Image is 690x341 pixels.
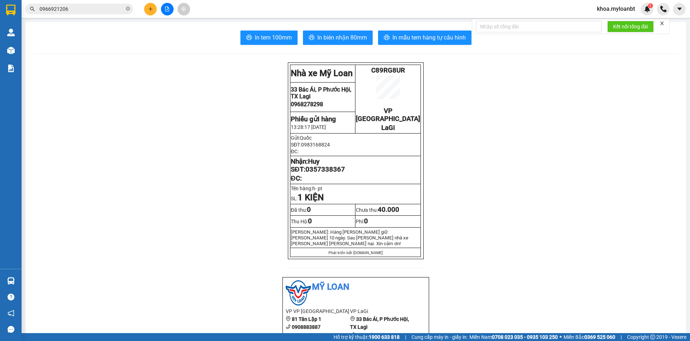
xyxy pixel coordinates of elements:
[371,66,405,74] span: C89RG8UR
[649,3,652,8] span: 1
[165,6,170,11] span: file-add
[355,216,421,227] td: Phí:
[178,3,190,15] button: aim
[291,196,324,201] span: SL:
[291,158,345,173] strong: Nhận: SĐT:
[144,3,157,15] button: plus
[650,335,655,340] span: copyright
[673,3,686,15] button: caret-down
[300,135,312,141] span: Quốc
[7,277,15,285] img: warehouse-icon
[356,107,420,123] span: VP [GEOGRAPHIC_DATA]
[148,6,153,11] span: plus
[350,316,409,330] b: 33 Bác Ái, P Phước Hội, TX Lagi
[392,33,466,42] span: In mẫu tem hàng tự cấu hình
[40,5,124,13] input: Tìm tên, số ĐT hoặc mã đơn
[356,332,385,338] b: 0968278298
[291,135,420,141] p: Gửi:
[607,21,654,32] button: Kết nối tổng đài
[7,47,15,54] img: warehouse-icon
[350,316,355,321] span: environment
[298,192,303,202] span: 1
[126,6,130,13] span: close-circle
[355,204,421,216] td: Chưa thu:
[333,333,400,341] span: Hỗ trợ kỹ thuật:
[303,31,373,45] button: printerIn biên nhận 80mm
[308,217,312,225] span: 0
[30,6,35,11] span: search
[292,316,321,322] b: 81 Tân Lập 1
[303,192,324,202] strong: KIỆN
[644,6,650,12] img: icon-new-feature
[378,206,399,214] span: 40.000
[8,294,14,300] span: question-circle
[7,65,15,72] img: solution-icon
[405,333,406,341] span: |
[613,23,648,31] span: Kết nối tổng đài
[291,186,420,191] p: Tên hàng:
[291,68,353,78] strong: Nhà xe Mỹ Loan
[286,280,426,294] li: Mỹ Loan
[8,310,14,317] span: notification
[584,334,615,340] strong: 0369 525 060
[291,86,351,100] span: 33 Bác Ái, P Phước Hội, TX Lagi
[328,251,383,255] span: Phát triển bởi [DOMAIN_NAME]
[312,186,326,191] span: h- pt
[286,307,350,315] li: VP VP [GEOGRAPHIC_DATA]
[291,101,323,108] span: 0968278298
[369,334,400,340] strong: 1900 633 818
[291,149,299,154] span: ĐC:
[381,124,395,132] span: LaGi
[648,3,653,8] sup: 1
[308,158,319,165] span: Huy
[469,333,558,341] span: Miền Nam
[350,332,355,337] span: phone
[290,204,355,216] td: Đã thu:
[291,174,302,182] span: ĐC:
[492,334,558,340] strong: 0708 023 035 - 0935 103 250
[7,29,15,36] img: warehouse-icon
[659,21,664,26] span: close
[181,6,186,11] span: aim
[291,142,330,148] span: SĐT:
[286,280,311,305] img: logo.jpg
[8,326,14,333] span: message
[290,216,355,227] td: Thu Hộ:
[563,333,615,341] span: Miền Bắc
[6,5,15,15] img: logo-vxr
[676,6,683,12] span: caret-down
[317,33,367,42] span: In biên nhận 80mm
[291,115,336,123] strong: Phiếu gửi hàng
[246,34,252,41] span: printer
[621,333,622,341] span: |
[350,307,414,315] li: VP LaGi
[560,336,562,338] span: ⚪️
[309,34,314,41] span: printer
[476,21,602,32] input: Nhập số tổng đài
[126,6,130,11] span: close-circle
[292,324,321,330] b: 0908883887
[286,316,291,321] span: environment
[305,165,345,173] span: 0357338367
[307,206,311,214] span: 0
[660,6,667,12] img: phone-icon
[378,31,471,45] button: printerIn mẫu tem hàng tự cấu hình
[591,4,641,13] span: khoa.myloanbt
[240,31,298,45] button: printerIn tem 100mm
[301,142,330,148] span: 0983168824
[255,33,292,42] span: In tem 100mm
[161,3,174,15] button: file-add
[291,229,408,246] span: [PERSON_NAME]: Hàng [PERSON_NAME] giữ [PERSON_NAME] 10 ngày. Sau [PERSON_NAME] nhà xe [PERSON...
[364,217,368,225] span: 0
[384,34,390,41] span: printer
[411,333,468,341] span: Cung cấp máy in - giấy in:
[291,124,326,130] span: 13:28:17 [DATE]
[286,324,291,329] span: phone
